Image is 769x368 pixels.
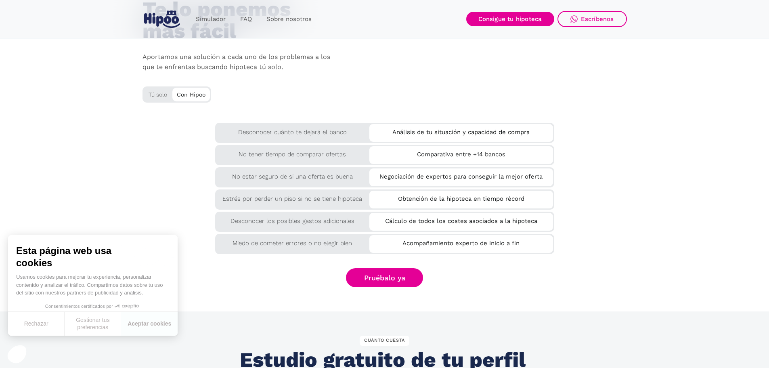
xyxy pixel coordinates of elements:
[346,268,423,287] a: Pruébalo ya
[369,191,553,204] div: Obtención de la hipoteca en tiempo récord
[215,123,370,137] div: Desconocer cuánto te dejará el banco
[259,11,319,27] a: Sobre nosotros
[557,11,627,27] a: Escríbenos
[369,213,553,226] div: Cálculo de todos los costes asociados a la hipoteca
[369,235,553,248] div: Acompañamiento experto de inicio a fin
[466,12,554,26] a: Consigue tu hipoteca
[233,11,259,27] a: FAQ
[369,124,553,137] div: Análisis de tu situación y capacidad de compra
[369,168,553,182] div: Negociación de expertos para conseguir la mejor oferta
[142,52,336,72] p: Aportamos una solución a cada uno de los problemas a los que te enfrentas buscando hipoteca tú solo.
[172,88,210,100] div: Con Hipoo
[215,145,370,160] div: No tener tiempo de comparar ofertas
[215,189,370,204] div: Estrés por perder un piso si no se tiene hipoteca
[215,212,370,226] div: Desconocer los posibles gastos adicionales
[369,146,553,160] div: Comparativa entre +14 bancos
[142,7,182,31] a: home
[142,86,211,100] div: Tú solo
[215,167,370,182] div: No estar seguro de si una oferta es buena
[360,336,409,346] div: CUÁNTO CUESTA
[189,11,233,27] a: Simulador
[215,234,370,248] div: Miedo de cometer errores o no elegir bien
[581,15,614,23] div: Escríbenos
